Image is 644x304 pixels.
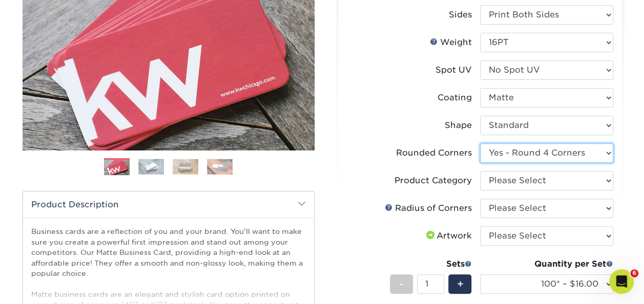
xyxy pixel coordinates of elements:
[394,175,472,187] div: Product Category
[104,155,130,180] img: Business Cards 01
[207,159,233,175] img: Business Cards 04
[138,159,164,175] img: Business Cards 02
[438,92,472,104] div: Coating
[445,119,472,132] div: Shape
[609,269,634,294] iframe: Intercom live chat
[456,276,463,292] span: +
[390,258,472,270] div: Sets
[435,64,472,76] div: Spot UV
[480,258,613,270] div: Quantity per Set
[449,9,472,21] div: Sides
[424,230,472,242] div: Artwork
[396,147,472,159] div: Rounded Corners
[430,36,472,49] div: Weight
[399,276,404,292] span: -
[173,159,198,175] img: Business Cards 03
[385,202,472,214] div: Radius of Corners
[23,191,314,218] h2: Product Description
[630,269,638,277] span: 6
